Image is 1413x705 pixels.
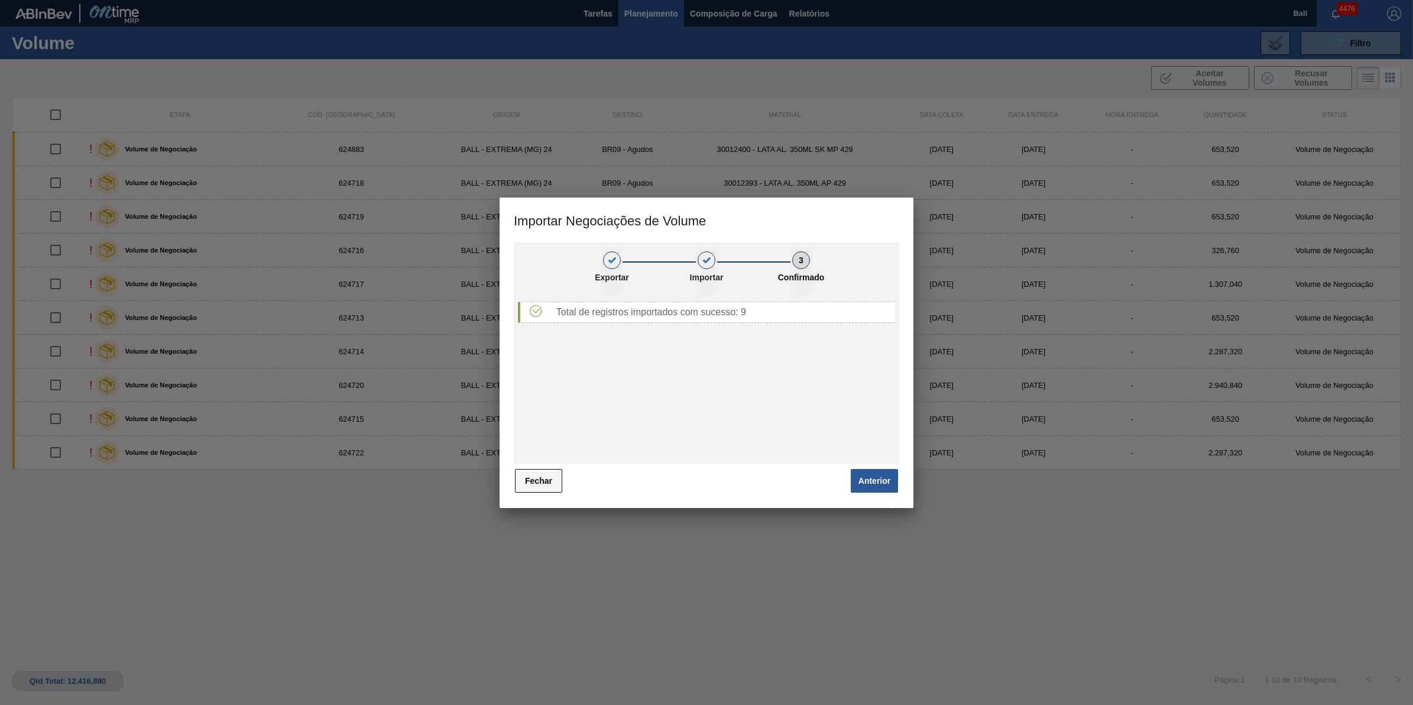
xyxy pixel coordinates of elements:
p: Importar [677,273,736,282]
div: 1 [603,251,621,269]
h3: Importar Negociações de Volume [500,198,913,242]
button: 3Confirmado [790,247,812,295]
button: 2Importar [696,247,717,295]
div: Total de registros importados com sucesso: 9 [552,307,895,318]
button: 1Exportar [601,247,623,295]
button: Fechar [515,469,562,493]
p: Exportar [582,273,641,282]
img: Tipo [530,305,542,317]
div: 2 [698,251,715,269]
div: 3 [792,251,810,269]
p: Confirmado [772,273,831,282]
button: Anterior [851,469,898,493]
